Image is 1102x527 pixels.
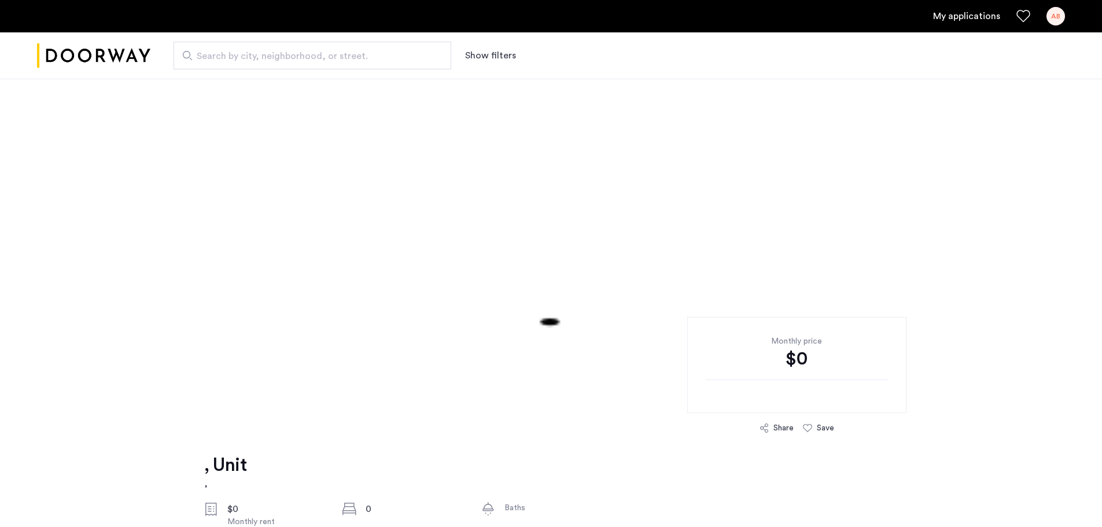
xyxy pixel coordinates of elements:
[504,502,602,514] div: Baths
[817,422,834,434] div: Save
[933,9,1000,23] a: My application
[1016,9,1030,23] a: Favorites
[706,336,888,347] div: Monthly price
[197,49,419,63] span: Search by city, neighborhood, or street.
[37,34,150,78] img: logo
[227,502,325,516] div: $0
[1046,7,1065,25] div: AB
[174,42,451,69] input: Apartment Search
[465,49,516,62] button: Show or hide filters
[204,477,246,491] h2: ,
[198,79,904,426] img: 1.gif
[773,422,794,434] div: Share
[204,454,246,491] a: , Unit,
[366,502,463,516] div: 0
[37,34,150,78] a: Cazamio logo
[204,454,246,477] h1: , Unit
[706,347,888,370] div: $0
